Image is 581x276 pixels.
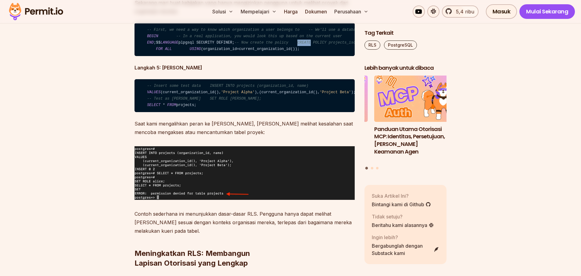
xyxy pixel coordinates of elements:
[372,242,439,257] a: Bergabunglah dengan Substack kami
[519,4,575,19] a: Mulai Sekarang
[372,201,431,208] a: Bintangi kami di Github
[374,125,445,155] font: Panduan Utama Otorisasi MCP: Identitas, Persetujuan, [PERSON_NAME] Keamanan Agen
[134,249,250,267] font: Meningkatkan RLS: Membangun Lapisan Otorisasi yang Lengkap
[147,90,160,94] span: VALUES
[305,9,327,15] font: Dokumen
[493,8,511,15] font: Masuk
[156,47,163,51] span: FOR
[160,41,178,45] span: LANGUAGE
[237,47,239,51] span: =
[190,47,201,51] span: USING
[372,193,409,199] font: Suka Artikel Ini?
[284,9,298,15] font: Harga
[372,234,398,240] font: Ingin lebih?
[210,5,236,18] button: Solusi
[134,23,355,56] code: ; $$ plpgsql SECURITY DEFINER; (organization_id current_organization_id());
[384,41,417,50] a: PostgreSQL
[376,167,378,169] button: Buka slide 3
[442,5,479,18] a: 5,4 ribu
[235,41,412,45] span: -- Now create the policy CREATE POLICY projects_isolation_policy ON projects
[167,103,176,107] span: FROM
[147,41,154,45] span: END
[134,121,353,135] font: Saat kami mengalihkan peran ke [PERSON_NAME], [PERSON_NAME] melihat kesalahan saat mencoba mengak...
[320,90,351,94] span: 'Project Beta'
[374,76,457,163] a: Panduan Utama Otorisasi MCP: Identitas, Persetujuan, dan Keamanan AgenPanduan Utama Otorisasi MCP...
[147,34,158,38] span: BEGIN
[285,76,368,122] img: Human-in-the-Loop untuk Agen AI: Praktik Terbaik, Kerangka Kerja, Kasus Penggunaan, dan Demo
[165,47,172,51] span: ALL
[456,9,474,15] font: 5,4 ribu
[134,79,355,112] code: (current_organization_id(), ), (current_organization_id(), ); projects;
[212,9,226,15] font: Solusi
[6,1,66,22] img: Logo izin
[134,65,202,71] font: Langkah 5: [PERSON_NAME]
[241,9,269,15] font: Mempelajari
[371,167,373,169] button: Buka slide 2
[334,9,361,15] font: Perusahaan
[147,84,308,88] span: -- Insert some test data INSERT INTO projects (organization_id, name)
[372,221,434,229] a: Beritahu kami alasannya
[238,5,279,18] button: Mempelajari
[364,64,434,72] font: Lebih banyak untuk dibaca
[372,214,403,220] font: Tidak setuju?
[364,76,447,170] div: Postingan
[147,103,160,107] span: SELECT
[364,29,393,37] font: Tag Terkait
[368,42,376,48] font: RLS
[332,5,371,18] button: Perusahaan
[285,76,368,163] li: 3 dari 3
[374,76,457,163] li: 1 dari 3
[374,76,457,122] img: Panduan Utama Otorisasi MCP: Identitas, Persetujuan, dan Keamanan Agen
[388,42,413,48] font: PostgreSQL
[486,4,517,19] a: Masuk
[526,8,568,15] font: Mulai Sekarang
[282,5,300,18] a: Harga
[303,5,329,18] a: Dokumen
[365,167,368,169] button: Buka slide 1
[134,146,355,200] img: gambar.png
[147,97,261,101] span: -- Test as [PERSON_NAME] SET ROLE [PERSON_NAME];
[364,41,380,50] a: RLS
[221,90,255,94] span: 'Project Alpha'
[134,211,352,234] font: Contoh sederhana ini menunjukkan dasar-dasar RLS. Pengguna hanya dapat melihat [PERSON_NAME] sesu...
